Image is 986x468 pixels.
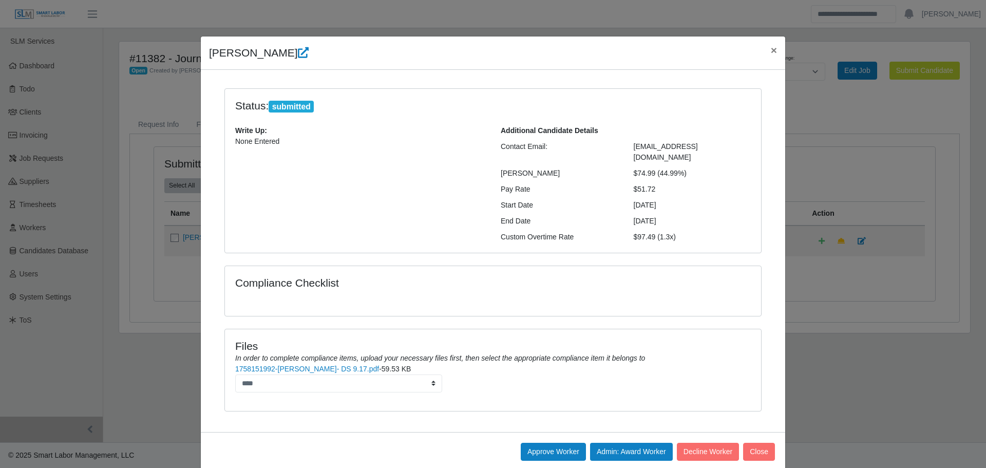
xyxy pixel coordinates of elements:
span: $97.49 (1.3x) [634,233,676,241]
span: × [771,44,777,56]
div: $51.72 [626,184,759,195]
h4: Files [235,340,751,352]
div: End Date [493,216,626,227]
div: [DATE] [626,200,759,211]
div: Custom Overtime Rate [493,232,626,242]
button: Close [763,36,785,64]
div: [PERSON_NAME] [493,168,626,179]
p: None Entered [235,136,485,147]
li: - [235,364,751,392]
div: Pay Rate [493,184,626,195]
span: [DATE] [634,217,656,225]
h4: [PERSON_NAME] [209,45,309,61]
b: Additional Candidate Details [501,126,598,135]
span: submitted [269,101,314,113]
div: Start Date [493,200,626,211]
div: Contact Email: [493,141,626,163]
h4: Compliance Checklist [235,276,574,289]
i: In order to complete compliance items, upload your necessary files first, then select the appropr... [235,354,645,362]
div: $74.99 (44.99%) [626,168,759,179]
a: 1758151992-[PERSON_NAME]- DS 9.17.pdf [235,365,379,373]
span: [EMAIL_ADDRESS][DOMAIN_NAME] [634,142,698,161]
b: Write Up: [235,126,267,135]
h4: Status: [235,99,618,113]
span: 59.53 KB [382,365,411,373]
